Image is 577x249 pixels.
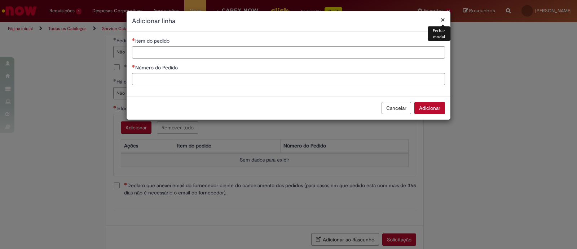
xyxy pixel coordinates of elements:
button: Fechar modal [441,16,445,23]
div: Fechar modal [428,26,450,41]
span: Necessários [132,38,135,41]
input: Item do pedido [132,46,445,59]
button: Cancelar [382,102,411,114]
h2: Adicionar linha [132,17,445,26]
span: Necessários [132,65,135,68]
span: Item do pedido [135,38,171,44]
button: Adicionar [414,102,445,114]
span: Número do Pedido [135,64,179,71]
input: Número do Pedido [132,73,445,85]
